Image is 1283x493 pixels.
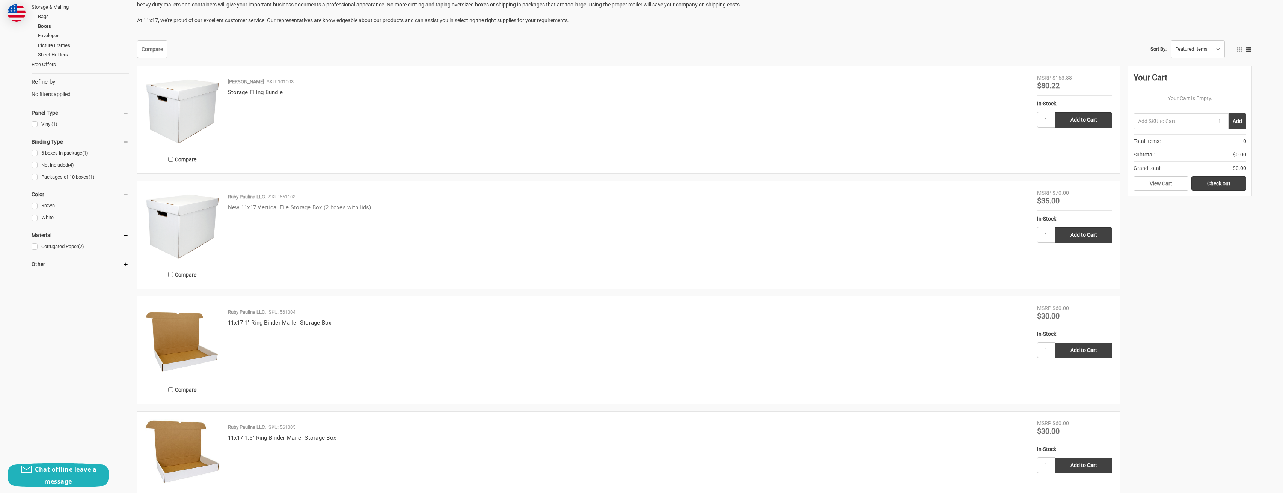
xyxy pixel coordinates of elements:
label: Compare [145,153,220,165]
div: MSRP [1037,419,1051,427]
h5: Refine by [32,78,129,86]
iframe: Google Customer Reviews [1221,473,1283,493]
p: Ruby Paulina LLC. [228,308,266,316]
a: Brown [32,201,129,211]
p: Ruby Paulina LLC. [228,193,266,201]
span: $30.00 [1037,427,1060,436]
p: Ruby Paulina LLC. [228,424,266,431]
span: $80.22 [1037,81,1060,90]
a: View Cart [1134,176,1188,191]
a: Free Offers [32,60,129,69]
a: Not included [32,160,129,170]
span: 0 [1243,137,1246,145]
h5: Material [32,231,129,240]
div: In-Stock [1037,100,1112,108]
span: (1) [82,150,88,156]
a: Envelopes [38,31,129,41]
span: $30.00 [1037,311,1060,320]
input: Add SKU to Cart [1134,113,1211,129]
p: SKU: 561005 [268,424,295,431]
span: Subtotal: [1134,151,1155,159]
span: $70.00 [1052,190,1069,196]
div: In-Stock [1037,445,1112,453]
span: $60.00 [1052,305,1069,311]
a: Storage & Mailing [32,2,129,12]
input: Add to Cart [1055,343,1112,358]
span: Total Items: [1134,137,1161,145]
span: (1) [89,174,95,180]
a: Check out [1191,176,1246,191]
span: (2) [78,243,84,249]
a: Vinyl [32,119,129,129]
label: Compare [145,268,220,281]
h5: Color [32,190,129,199]
span: $35.00 [1037,196,1060,205]
input: Compare [168,387,173,392]
button: Chat offline leave a message [8,463,109,487]
input: Add to Cart [1055,112,1112,128]
a: Bags [38,12,129,21]
span: $0.00 [1233,151,1246,159]
input: Compare [168,272,173,277]
label: Compare [145,383,220,396]
div: MSRP [1037,74,1051,82]
h5: Panel Type [32,108,129,117]
a: 6 boxes in package [32,148,129,158]
a: Packages of 10 boxes [32,172,129,182]
h5: Binding Type [32,137,129,146]
input: Add to Cart [1055,458,1112,473]
label: Sort By: [1150,44,1167,55]
input: Compare [168,157,173,162]
span: $60.00 [1052,420,1069,426]
p: SKU: 561004 [268,308,295,316]
a: Compare [137,40,167,58]
a: New 11x17 Vertical File Storage Box (2 boxes with lids) [228,204,371,211]
a: 11x17 1" Ring Binder Mailer Storage Box [228,319,332,326]
a: 11x17 1.5" Ring Binder Mailer Storage Box [228,434,336,441]
span: $163.88 [1052,75,1072,81]
div: Your Cart [1134,71,1246,89]
p: [PERSON_NAME] [228,78,264,86]
button: Add [1229,113,1246,129]
p: SKU: 101003 [267,78,294,86]
span: (1) [51,121,57,127]
img: Storage Filing Bundle [145,74,220,149]
a: Boxes [38,21,129,31]
span: Chat offline leave a message [35,465,96,485]
h5: Other [32,260,129,269]
div: In-Stock [1037,330,1112,338]
div: In-Stock [1037,215,1112,223]
p: Your Cart Is Empty. [1134,95,1246,102]
a: Storage Filing Bundle [228,89,283,96]
span: $0.00 [1233,164,1246,172]
img: New 11x17 Vertical File Storage Box (2 boxes with lids) [145,189,220,264]
input: Add to Cart [1055,227,1112,243]
a: White [32,213,129,223]
span: Grand total: [1134,164,1161,172]
a: Corrugated Paper [32,242,129,252]
p: SKU: 561103 [268,193,295,201]
a: Sheet Holders [38,50,129,60]
div: No filters applied [32,78,129,98]
span: At 11x17, we're proud of our excellent customer service. Our representatives are knowledgeable ab... [137,17,569,23]
img: duty and tax information for United States [8,4,26,22]
span: (4) [68,162,74,168]
div: MSRP [1037,304,1051,312]
a: Picture Frames [38,41,129,50]
div: MSRP [1037,189,1051,197]
img: 11x17 1" Ring Binder Mailer Storage Box [145,304,220,379]
img: 11x17 1.5" Ring Binder Mailer Storage Box [145,419,220,484]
